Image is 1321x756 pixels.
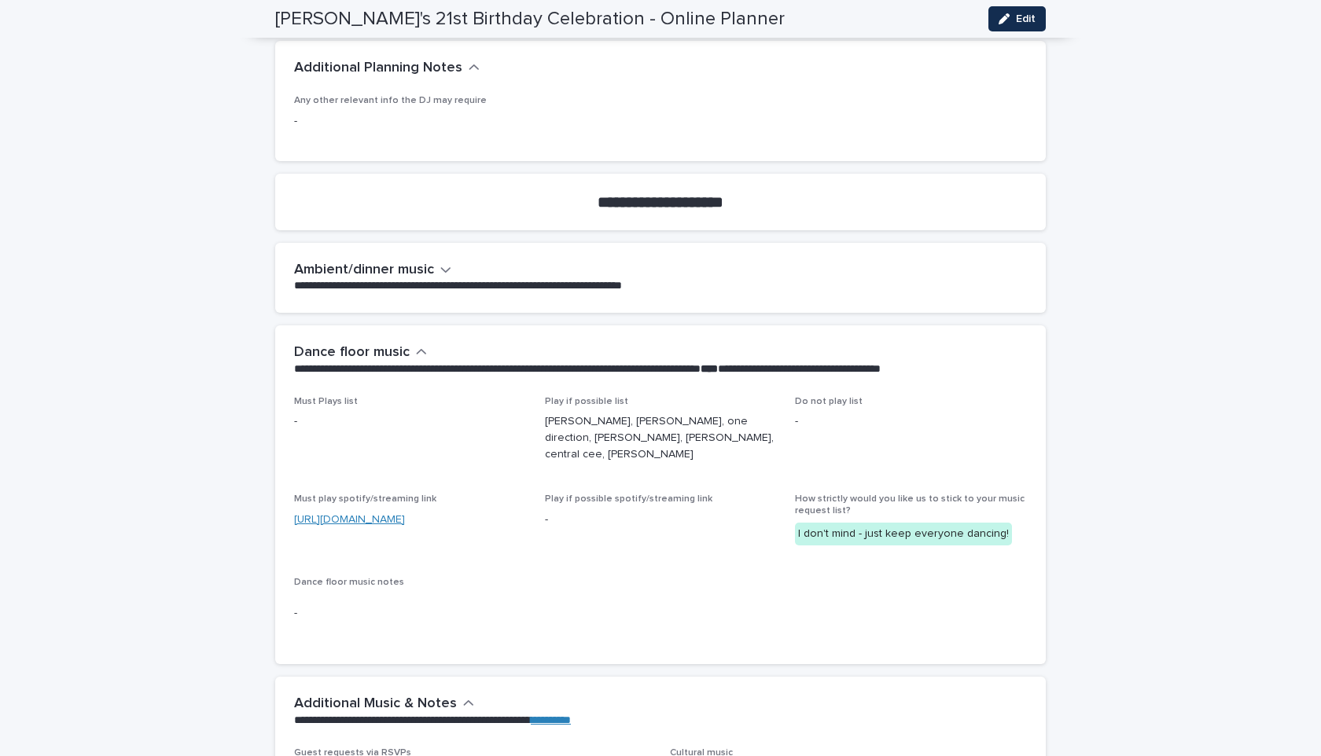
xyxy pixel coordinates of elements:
span: Play if possible spotify/streaming link [545,494,712,504]
h2: [PERSON_NAME]'s 21st Birthday Celebration - Online Planner [275,8,785,31]
span: Any other relevant info the DJ may require [294,96,487,105]
h2: Dance floor music [294,344,410,361]
p: - [545,512,777,528]
span: Must play spotify/streaming link [294,494,436,504]
span: How strictly would you like us to stick to your music request list? [795,494,1025,515]
p: - [294,413,526,430]
button: Edit [988,6,1046,31]
p: - [795,413,1027,430]
p: [PERSON_NAME], [PERSON_NAME], one direction, [PERSON_NAME], [PERSON_NAME], central cee, [PERSON_N... [545,413,777,462]
p: - [294,605,1027,622]
h2: Additional Music & Notes [294,695,457,713]
h2: Ambient/dinner music [294,262,434,279]
h2: Additional Planning Notes [294,60,462,77]
button: Dance floor music [294,344,427,361]
p: - [294,113,1027,130]
button: Ambient/dinner music [294,262,451,279]
div: I don't mind - just keep everyone dancing! [795,523,1012,545]
button: Additional Music & Notes [294,695,474,713]
span: Must Plays list [294,397,358,406]
button: Additional Planning Notes [294,60,480,77]
span: Edit [1016,13,1036,24]
span: Play if possible list [545,397,628,406]
a: [URL][DOMAIN_NAME] [294,514,405,525]
span: Do not play list [795,397,863,406]
span: Dance floor music notes [294,578,404,587]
